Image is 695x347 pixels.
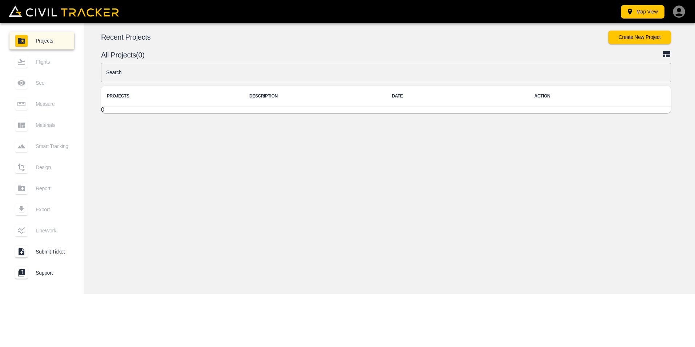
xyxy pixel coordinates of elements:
th: DATE [386,86,529,107]
th: DESCRIPTION [244,86,386,107]
span: Projects [36,38,68,44]
button: Create New Project [608,31,671,44]
th: ACTION [529,86,671,107]
a: Submit Ticket [9,243,74,260]
span: Submit Ticket [36,249,68,255]
a: Projects [9,32,74,49]
button: Map View [621,5,664,19]
tbody: 0 [101,107,671,113]
span: Support [36,270,68,276]
table: project-list-table [101,86,671,113]
th: PROJECTS [101,86,244,107]
p: All Projects(0) [101,52,662,58]
a: Support [9,264,74,282]
p: Recent Projects [101,34,608,40]
img: Civil Tracker [9,5,119,17]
